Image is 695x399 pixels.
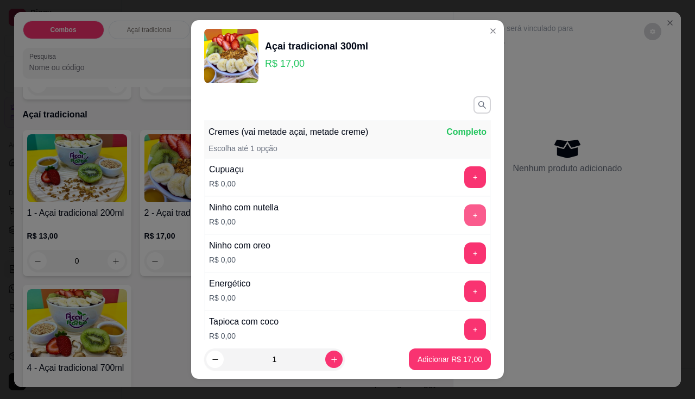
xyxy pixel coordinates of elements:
[265,39,368,54] div: Açai tradicional 300ml
[209,277,251,290] div: Energético
[209,201,279,214] div: Ninho com nutella
[464,319,486,340] button: add
[206,351,224,368] button: decrease-product-quantity
[464,280,486,302] button: add
[209,254,270,265] p: R$ 0,00
[209,163,244,176] div: Cupuaçu
[208,126,368,139] p: Cremes (vai metade açai, metade creme)
[325,351,343,368] button: increase-product-quantity
[418,354,482,365] p: Adicionar R$ 17,00
[209,292,251,303] p: R$ 0,00
[209,315,279,328] div: Tapioca com coco
[209,331,279,341] p: R$ 0,00
[208,143,277,154] p: Escolha até 1 opção
[209,216,279,227] p: R$ 0,00
[409,348,491,370] button: Adicionar R$ 17,00
[209,239,270,252] div: Ninho com oreo
[446,126,486,139] p: Completo
[464,242,486,264] button: add
[484,22,502,40] button: Close
[265,56,368,71] p: R$ 17,00
[204,29,258,83] img: product-image
[464,166,486,188] button: add
[209,178,244,189] p: R$ 0,00
[464,204,486,226] button: add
